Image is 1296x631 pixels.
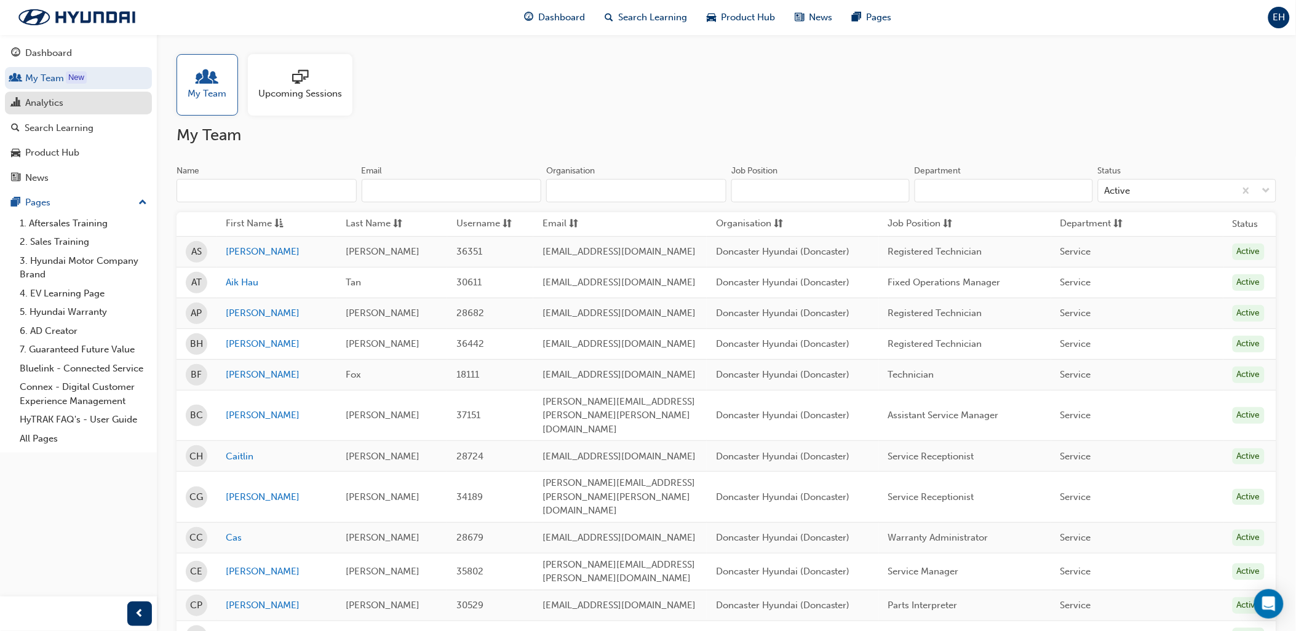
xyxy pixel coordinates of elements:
span: search-icon [11,123,20,134]
span: News [809,10,833,25]
span: First Name [226,216,272,232]
button: Pages [5,191,152,214]
span: news-icon [11,173,20,184]
span: 30611 [456,277,482,288]
div: Active [1233,305,1265,322]
span: [PERSON_NAME] [346,308,419,319]
span: Service [1060,566,1091,577]
span: Fox [346,369,361,380]
span: CE [191,565,203,579]
a: Aik Hau [226,276,327,290]
a: Dashboard [5,42,152,65]
span: Dashboard [539,10,586,25]
input: Email [362,179,542,202]
span: sorting-icon [503,216,512,232]
div: Dashboard [25,46,72,60]
button: Organisationsorting-icon [716,216,784,232]
span: Registered Technician [888,338,982,349]
span: Last Name [346,216,391,232]
div: Email [362,165,383,177]
a: [PERSON_NAME] [226,245,327,259]
span: sessionType_ONLINE_URL-icon [292,69,308,87]
div: Active [1233,563,1265,580]
button: DashboardMy TeamAnalyticsSearch LearningProduct HubNews [5,39,152,191]
span: [PERSON_NAME] [346,338,419,349]
a: car-iconProduct Hub [698,5,785,30]
span: [PERSON_NAME] [346,600,419,611]
button: Job Positionsorting-icon [888,216,956,232]
span: Fixed Operations Manager [888,277,1001,288]
span: 36351 [456,246,482,257]
span: [EMAIL_ADDRESS][DOMAIN_NAME] [543,369,696,380]
span: 34189 [456,491,483,502]
span: [PERSON_NAME][EMAIL_ADDRESS][PERSON_NAME][PERSON_NAME][DOMAIN_NAME] [543,477,695,516]
span: CG [190,490,204,504]
a: 3. Hyundai Motor Company Brand [15,252,152,284]
div: Department [915,165,961,177]
span: Service [1060,308,1091,319]
span: sorting-icon [774,216,783,232]
button: Usernamesorting-icon [456,216,524,232]
a: news-iconNews [785,5,843,30]
div: Analytics [25,96,63,110]
a: News [5,167,152,189]
span: pages-icon [853,10,862,25]
span: Doncaster Hyundai (Doncaster) [716,308,850,319]
span: Doncaster Hyundai (Doncaster) [716,600,850,611]
span: Technician [888,369,934,380]
div: Active [1233,489,1265,506]
span: Doncaster Hyundai (Doncaster) [716,338,850,349]
a: [PERSON_NAME] [226,490,327,504]
span: EH [1273,10,1286,25]
a: 7. Guaranteed Future Value [15,340,152,359]
span: Product Hub [722,10,776,25]
a: HyTRAK FAQ's - User Guide [15,410,152,429]
div: Search Learning [25,121,93,135]
span: Department [1060,216,1111,232]
div: Organisation [546,165,595,177]
div: Active [1233,448,1265,465]
span: Service [1060,491,1091,502]
span: news-icon [795,10,805,25]
span: sorting-icon [1114,216,1123,232]
div: Tooltip anchor [66,71,87,84]
button: First Nameasc-icon [226,216,293,232]
span: [EMAIL_ADDRESS][DOMAIN_NAME] [543,246,696,257]
span: CP [191,598,203,613]
span: Doncaster Hyundai (Doncaster) [716,532,850,543]
span: BH [190,337,203,351]
span: Doncaster Hyundai (Doncaster) [716,566,850,577]
span: chart-icon [11,98,20,109]
span: car-icon [11,148,20,159]
span: [EMAIL_ADDRESS][DOMAIN_NAME] [543,338,696,349]
div: Pages [25,196,50,210]
input: Organisation [546,179,726,202]
span: asc-icon [274,216,284,232]
span: Service [1060,369,1091,380]
span: Service [1060,410,1091,421]
button: Emailsorting-icon [543,216,610,232]
a: 4. EV Learning Page [15,284,152,303]
span: people-icon [11,73,20,84]
span: Warranty Administrator [888,532,988,543]
div: Job Position [731,165,777,177]
div: News [25,171,49,185]
span: [EMAIL_ADDRESS][DOMAIN_NAME] [543,532,696,543]
span: Service [1060,246,1091,257]
button: Last Namesorting-icon [346,216,413,232]
span: Username [456,216,500,232]
div: Active [1233,274,1265,291]
span: Tan [346,277,361,288]
span: pages-icon [11,197,20,208]
a: [PERSON_NAME] [226,598,327,613]
span: BC [190,408,203,423]
a: 2. Sales Training [15,232,152,252]
span: Doncaster Hyundai (Doncaster) [716,277,850,288]
span: Parts Interpreter [888,600,958,611]
a: [PERSON_NAME] [226,306,327,320]
span: BF [191,368,202,382]
span: Doncaster Hyundai (Doncaster) [716,246,850,257]
span: Service [1060,277,1091,288]
a: search-iconSearch Learning [595,5,698,30]
a: [PERSON_NAME] [226,408,327,423]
